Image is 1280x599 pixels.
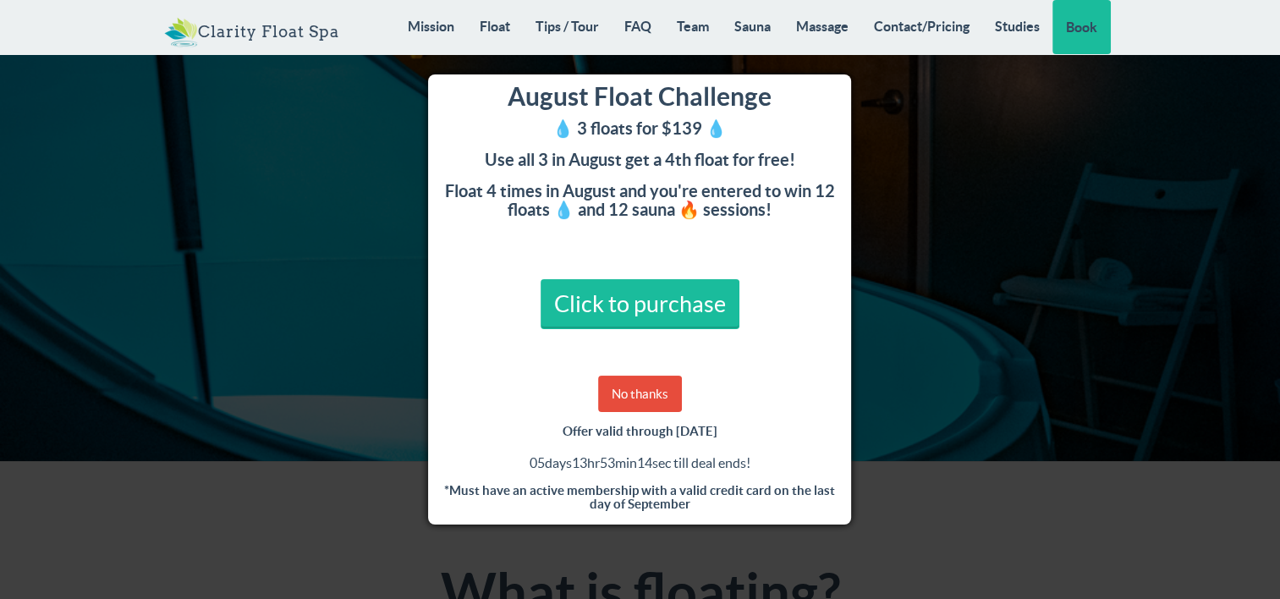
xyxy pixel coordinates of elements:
a: No thanks [598,376,682,412]
h5: *Must have an active membership with a valid credit card on the last day of September [441,484,838,512]
span: 14 [637,455,652,470]
h5: Offer valid through [DATE] [441,425,838,439]
span: days hr min sec till deal ends! [530,455,750,470]
h3: August Float Challenge [441,83,838,111]
h4: 💧 3 floats for $139 💧 [441,119,838,138]
h4: Use all 3 in August get a 4th float for free! [441,151,838,169]
span: 05 [530,455,545,470]
span: 13 [572,455,587,470]
a: Click to purchase [541,279,739,330]
h4: Float 4 times in August and you're entered to win 12 floats 💧 and 12 sauna 🔥 sessions! [441,182,838,219]
span: 53 [600,455,615,470]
